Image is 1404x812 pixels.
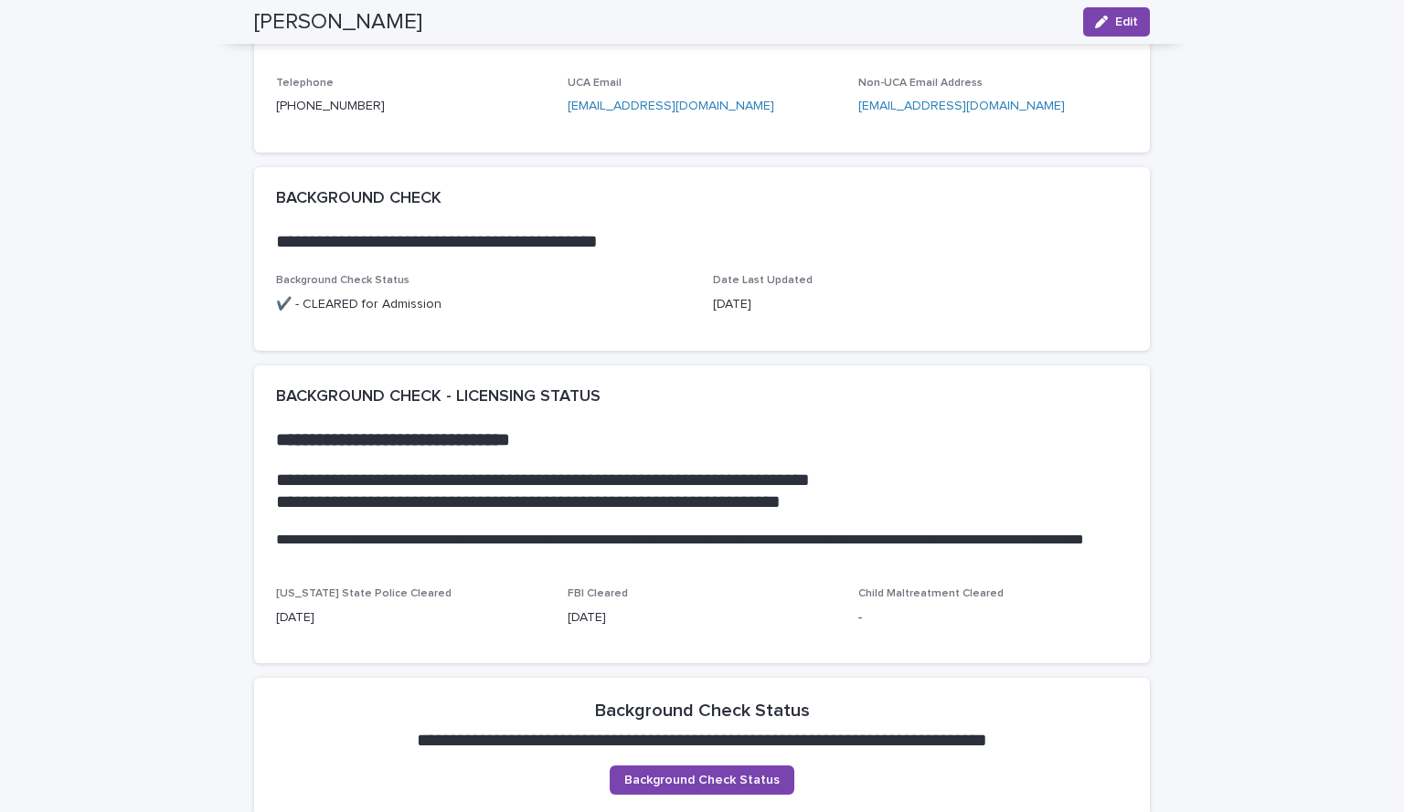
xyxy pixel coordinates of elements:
[858,100,1065,112] a: [EMAIL_ADDRESS][DOMAIN_NAME]
[276,100,385,112] a: [PHONE_NUMBER]
[1115,16,1138,28] span: Edit
[568,608,837,627] p: [DATE]
[624,774,780,786] span: Background Check Status
[858,78,983,89] span: Non-UCA Email Address
[568,100,774,112] a: [EMAIL_ADDRESS][DOMAIN_NAME]
[254,9,422,36] h2: [PERSON_NAME]
[276,295,691,314] p: ✔️ - CLEARED for Admission
[276,78,334,89] span: Telephone
[568,588,628,599] span: FBI Cleared
[595,700,810,722] h2: Background Check Status
[713,275,813,286] span: Date Last Updated
[610,765,794,795] a: Background Check Status
[276,189,441,209] h2: BACKGROUND CHECK
[276,608,546,627] p: [DATE]
[276,275,409,286] span: Background Check Status
[858,608,1128,627] p: -
[1083,7,1150,37] button: Edit
[568,78,622,89] span: UCA Email
[276,387,601,407] h2: BACKGROUND CHECK - LICENSING STATUS
[858,588,1004,599] span: Child Maltreatment Cleared
[713,295,1128,314] p: [DATE]
[276,588,452,599] span: [US_STATE] State Police Cleared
